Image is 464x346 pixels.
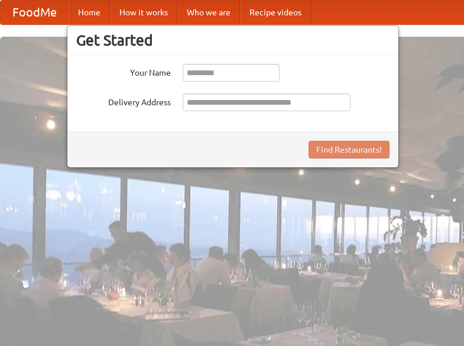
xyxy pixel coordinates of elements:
[1,1,69,24] a: FoodMe
[309,141,390,159] button: Find Restaurants!
[110,1,177,24] a: How it works
[177,1,240,24] a: Who we are
[76,31,390,49] h3: Get Started
[76,64,171,79] label: Your Name
[240,1,311,24] a: Recipe videos
[76,93,171,108] label: Delivery Address
[69,1,110,24] a: Home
